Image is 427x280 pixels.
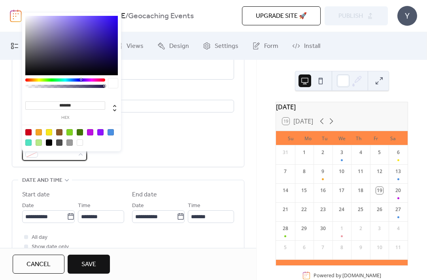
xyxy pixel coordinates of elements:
[300,149,308,156] div: 1
[25,116,105,120] label: hex
[36,129,42,135] div: #F5A623
[242,6,321,25] button: Upgrade site 🚀
[300,225,308,232] div: 29
[300,168,308,175] div: 8
[286,35,326,57] a: Install
[376,225,383,232] div: 3
[77,139,83,146] div: #FFFFFF
[22,89,232,99] div: Location
[197,35,244,57] a: Settings
[22,176,62,185] span: Date and time
[132,201,144,211] span: Date
[357,149,364,156] div: 4
[97,129,104,135] div: #9013FE
[319,168,327,175] div: 9
[282,206,289,213] div: 21
[338,187,345,194] div: 17
[333,131,350,145] div: We
[276,102,408,112] div: [DATE]
[376,244,383,251] div: 10
[300,206,308,213] div: 22
[77,129,83,135] div: #417505
[282,244,289,251] div: 5
[25,139,32,146] div: #50E3C2
[367,131,384,145] div: Fr
[319,206,327,213] div: 23
[22,201,34,211] span: Date
[56,129,62,135] div: #8B572A
[78,201,91,211] span: Time
[299,131,316,145] div: Mo
[300,244,308,251] div: 6
[87,129,93,135] div: #BD10E0
[56,139,62,146] div: #4A4A4A
[397,6,417,26] div: Y
[338,168,345,175] div: 10
[188,201,200,211] span: Time
[304,42,320,51] span: Install
[246,35,284,57] a: Form
[395,225,402,232] div: 4
[215,42,238,51] span: Settings
[395,168,402,175] div: 13
[376,168,383,175] div: 12
[282,149,289,156] div: 31
[282,187,289,194] div: 14
[350,131,367,145] div: Th
[125,9,128,24] b: /
[66,139,73,146] div: #9B9B9B
[13,255,64,274] button: Cancel
[395,206,402,213] div: 27
[338,206,345,213] div: 24
[282,225,289,232] div: 28
[151,35,195,57] a: Design
[66,129,73,135] div: #7ED321
[32,233,47,242] span: All day
[357,187,364,194] div: 18
[26,260,51,269] span: Cancel
[68,255,110,274] button: Save
[314,272,381,279] div: Powered by
[36,139,42,146] div: #B8E986
[132,190,157,200] div: End date
[127,42,144,51] span: Views
[376,187,383,194] div: 19
[395,187,402,194] div: 20
[5,35,57,57] a: My Events
[316,131,333,145] div: Tu
[282,131,299,145] div: Su
[169,42,189,51] span: Design
[395,244,402,251] div: 11
[282,168,289,175] div: 7
[357,168,364,175] div: 11
[32,242,69,252] span: Show date only
[109,35,149,57] a: Views
[300,187,308,194] div: 15
[46,139,52,146] div: #000000
[338,244,345,251] div: 8
[46,129,52,135] div: #F8E71C
[10,10,22,22] img: logo
[26,9,125,24] a: Canva Design DAGeouiRgOE
[108,129,114,135] div: #4A90E2
[25,129,32,135] div: #D0021B
[376,149,383,156] div: 5
[256,11,307,21] span: Upgrade site 🚀
[128,9,194,24] b: Geocaching Events
[319,244,327,251] div: 7
[338,225,345,232] div: 1
[81,260,96,269] span: Save
[357,244,364,251] div: 9
[264,42,278,51] span: Form
[22,190,50,200] div: Start date
[319,187,327,194] div: 16
[357,206,364,213] div: 25
[376,206,383,213] div: 26
[319,225,327,232] div: 30
[342,272,381,279] a: [DOMAIN_NAME]
[319,149,327,156] div: 2
[395,149,402,156] div: 6
[357,225,364,232] div: 2
[384,131,401,145] div: Sa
